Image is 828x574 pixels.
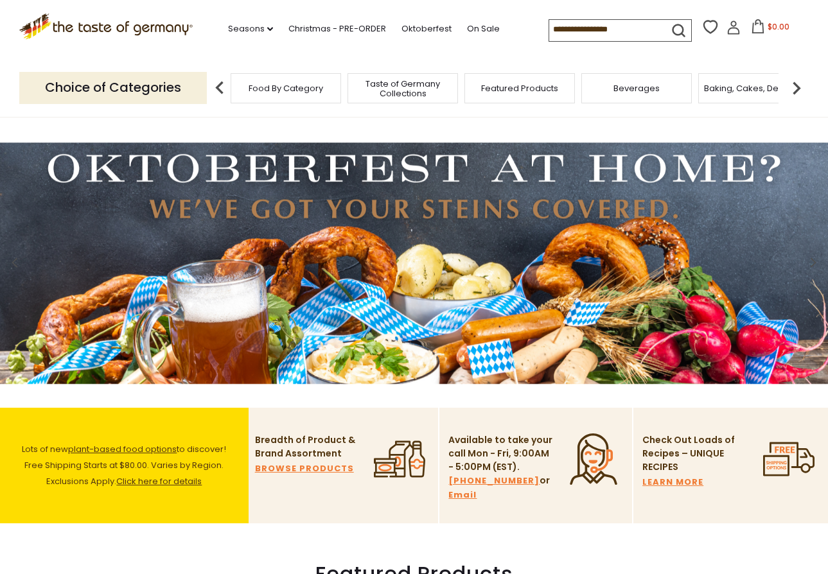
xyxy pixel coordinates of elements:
[22,443,226,487] span: Lots of new to discover! Free Shipping Starts at $80.00. Varies by Region. Exclusions Apply.
[613,83,660,93] a: Beverages
[704,83,804,93] a: Baking, Cakes, Desserts
[448,433,554,502] p: Available to take your call Mon - Fri, 9:00AM - 5:00PM (EST). or
[351,79,454,98] a: Taste of Germany Collections
[448,474,540,488] a: [PHONE_NUMBER]
[68,443,177,455] a: plant-based food options
[228,22,273,36] a: Seasons
[19,72,207,103] p: Choice of Categories
[255,433,361,460] p: Breadth of Product & Brand Assortment
[784,75,809,101] img: next arrow
[401,22,452,36] a: Oktoberfest
[642,433,736,474] p: Check Out Loads of Recipes – UNIQUE RECIPES
[467,22,500,36] a: On Sale
[116,475,202,487] a: Click here for details
[255,462,354,476] a: BROWSE PRODUCTS
[743,19,798,39] button: $0.00
[288,22,386,36] a: Christmas - PRE-ORDER
[249,83,323,93] a: Food By Category
[768,21,789,32] span: $0.00
[448,488,477,502] a: Email
[481,83,558,93] a: Featured Products
[207,75,233,101] img: previous arrow
[642,475,703,489] a: LEARN MORE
